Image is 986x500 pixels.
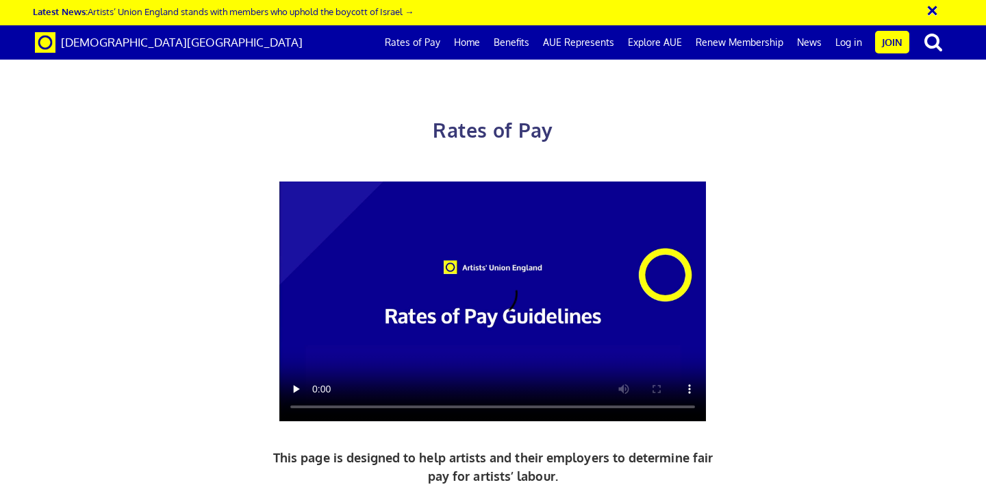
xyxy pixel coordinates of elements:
[433,118,553,142] span: Rates of Pay
[875,31,909,53] a: Join
[33,5,88,17] strong: Latest News:
[33,5,414,17] a: Latest News:Artists’ Union England stands with members who uphold the boycott of Israel →
[689,25,790,60] a: Renew Membership
[829,25,869,60] a: Log in
[912,27,955,56] button: search
[447,25,487,60] a: Home
[61,35,303,49] span: [DEMOGRAPHIC_DATA][GEOGRAPHIC_DATA]
[536,25,621,60] a: AUE Represents
[378,25,447,60] a: Rates of Pay
[25,25,313,60] a: Brand [DEMOGRAPHIC_DATA][GEOGRAPHIC_DATA]
[487,25,536,60] a: Benefits
[790,25,829,60] a: News
[621,25,689,60] a: Explore AUE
